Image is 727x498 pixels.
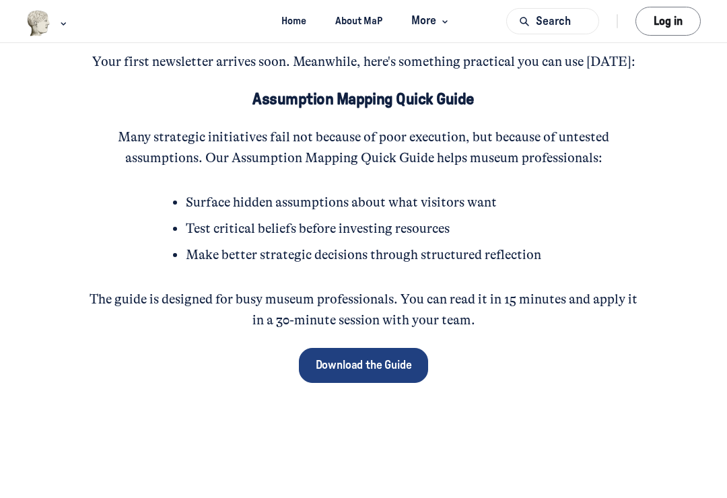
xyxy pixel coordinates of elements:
[411,12,451,30] span: More
[324,9,394,34] a: About MaP
[118,129,612,166] span: Many strategic initiatives fail not because of poor execution, but because of untested assumption...
[90,291,640,328] span: The guide is designed for busy museum professionals. You can read it in 15 minutes and apply it i...
[270,9,318,34] a: Home
[635,7,701,36] button: Log in
[26,10,51,36] img: Museums as Progress logo
[252,92,474,108] span: Assumption Mapping Quick Guide
[186,194,497,210] span: Surface hidden assumptions about what visitors want
[400,9,457,34] button: More
[316,357,412,374] span: Download the Guide
[186,221,450,236] span: Test critical beliefs before investing resources
[506,8,599,34] button: Search
[92,54,635,69] span: Your first newsletter arrives soon. Meanwhile, here's something practical you can use [DATE]:
[299,348,429,383] a: Download the Guide
[26,9,70,38] button: Museums as Progress logo
[186,247,541,262] span: Make better strategic decisions through structured reflection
